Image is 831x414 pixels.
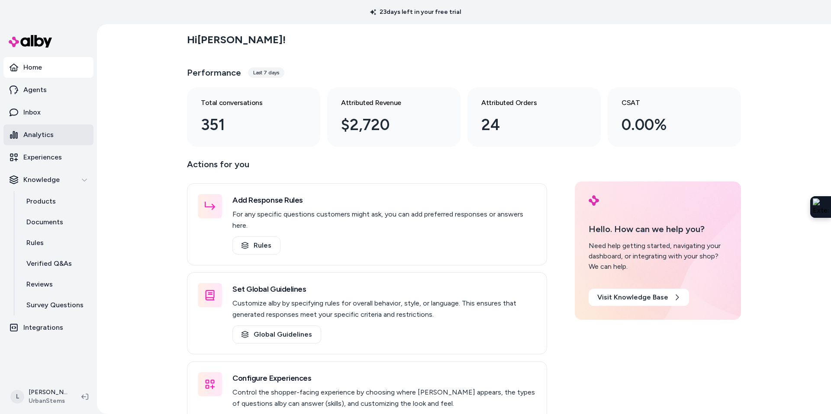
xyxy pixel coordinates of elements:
a: Attributed Orders 24 [467,87,601,147]
a: Integrations [3,317,93,338]
div: 24 [481,113,573,137]
span: UrbanStems [29,397,68,405]
a: Inbox [3,102,93,123]
p: Products [26,196,56,207]
p: 23 days left in your free trial [365,8,466,16]
div: 0.00% [622,113,713,137]
a: Visit Knowledge Base [589,289,689,306]
h3: Attributed Revenue [341,98,433,108]
button: Knowledge [3,169,93,190]
a: Total conversations 351 [187,87,320,147]
div: $2,720 [341,113,433,137]
a: Home [3,57,93,78]
h3: Configure Experiences [232,372,536,384]
span: L [10,390,24,404]
p: Actions for you [187,157,547,178]
a: Global Guidelines [232,325,321,344]
p: Integrations [23,322,63,333]
button: L[PERSON_NAME]UrbanStems [5,383,74,411]
p: Customize alby by specifying rules for overall behavior, style, or language. This ensures that ge... [232,298,536,320]
h3: CSAT [622,98,713,108]
p: Hello. How can we help you? [589,223,727,236]
p: Experiences [23,152,62,162]
p: Inbox [23,107,41,118]
img: Extension Icon [813,198,828,216]
p: [PERSON_NAME] [29,388,68,397]
div: Last 7 days [248,67,284,78]
a: Experiences [3,147,93,168]
a: Analytics [3,124,93,145]
p: Survey Questions [26,300,84,310]
a: CSAT 0.00% [608,87,741,147]
div: Need help getting started, navigating your dashboard, or integrating with your shop? We can help. [589,241,727,272]
p: For any specific questions customers might ask, you can add preferred responses or answers here. [232,209,536,231]
img: alby Logo [9,35,52,48]
p: Agents [23,85,47,95]
h3: Set Global Guidelines [232,283,536,295]
p: Reviews [26,279,53,290]
a: Reviews [18,274,93,295]
h3: Attributed Orders [481,98,573,108]
p: Control the shopper-facing experience by choosing where [PERSON_NAME] appears, the types of quest... [232,387,536,409]
a: Rules [18,232,93,253]
a: Agents [3,80,93,100]
a: Attributed Revenue $2,720 [327,87,461,147]
p: Documents [26,217,63,227]
h3: Performance [187,67,241,79]
p: Rules [26,238,44,248]
a: Verified Q&As [18,253,93,274]
h3: Total conversations [201,98,293,108]
img: alby Logo [589,195,599,206]
a: Rules [232,236,280,255]
a: Survey Questions [18,295,93,315]
a: Documents [18,212,93,232]
a: Products [18,191,93,212]
p: Knowledge [23,175,60,185]
p: Home [23,62,42,73]
h3: Add Response Rules [232,194,536,206]
p: Verified Q&As [26,258,72,269]
h2: Hi [PERSON_NAME] ! [187,33,286,46]
div: 351 [201,113,293,137]
p: Analytics [23,130,54,140]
